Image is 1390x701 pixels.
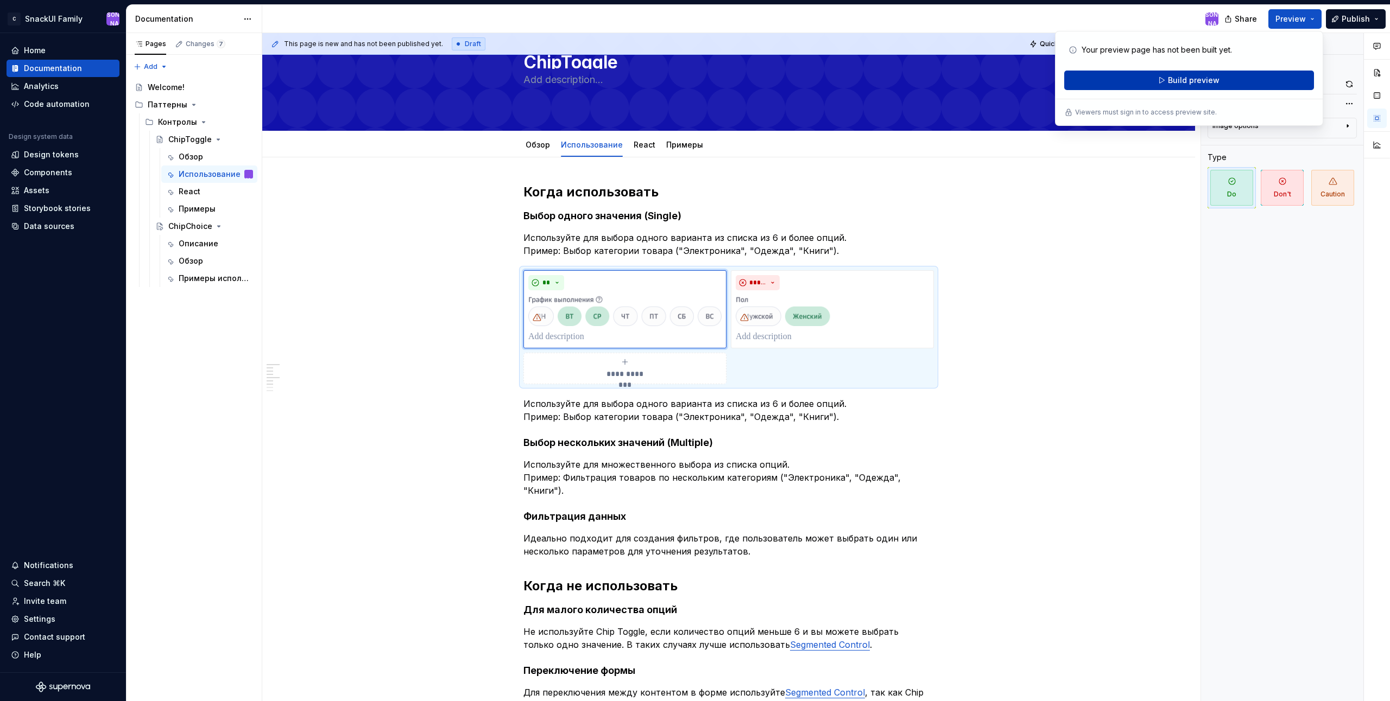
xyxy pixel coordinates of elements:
a: Documentation [7,60,119,77]
div: Design system data [9,132,73,141]
div: [PERSON_NAME] [1205,2,1218,36]
a: Обзор [161,252,257,270]
span: Don't [1261,170,1304,206]
div: C [8,12,21,26]
div: Обзор [179,151,203,162]
button: Caution [1309,167,1357,208]
a: Supernova Logo [36,681,90,692]
img: 03ca93fa-7530-4f37-b038-0eae8f0c3e68.png [736,295,929,326]
div: [PERSON_NAME] [244,152,253,196]
a: Storybook stories [7,200,119,217]
div: Контролы [158,117,197,128]
div: Паттерны [130,96,257,113]
button: Contact support [7,628,119,646]
span: Caution [1311,170,1354,206]
h4: Выбор нескольких значений (Multiple) [523,436,934,449]
div: Help [24,649,41,660]
a: Segmented Control [790,639,870,650]
div: React [179,186,200,197]
div: Примеры использования [179,273,251,284]
div: SnackUI Family [25,14,83,24]
a: Использование [561,140,623,149]
h2: Когда не использовать [523,577,934,595]
div: ChipChoice [168,221,212,232]
a: Invite team [7,592,119,610]
div: Контролы [141,113,257,131]
button: Preview [1268,9,1322,29]
div: Примеры [179,203,216,214]
a: Примеры [666,140,703,149]
a: Segmented Control [785,687,865,698]
div: Search ⌘K [24,578,65,589]
button: Notifications [7,557,119,574]
a: Home [7,42,119,59]
div: Settings [24,614,55,624]
span: Draft [465,40,481,48]
div: [PERSON_NAME] [106,2,119,36]
a: Обзор [526,140,550,149]
p: Your preview page has not been built yet. [1082,44,1232,55]
button: Do [1208,167,1256,208]
a: React [634,140,655,149]
div: Changes [186,40,225,48]
p: Используйте для выбора одного варианта из списка из 6 и более опций. Пример: Выбор категории това... [523,231,934,257]
a: Settings [7,610,119,628]
div: Design tokens [24,149,79,160]
span: Publish [1342,14,1370,24]
div: Type [1208,152,1227,163]
span: Quick preview [1040,40,1086,48]
img: d23d1af3-8dee-4917-b797-d2d2ef15f81c.png [528,295,722,326]
span: 7 [217,40,225,48]
span: This page is new and has not been published yet. [284,40,443,48]
a: Analytics [7,78,119,95]
div: Assets [24,185,49,196]
a: Описание [161,235,257,252]
div: Code automation [24,99,90,110]
div: Описание [179,238,218,249]
div: Обзор [179,256,203,266]
a: Welcome! [130,79,257,96]
p: Viewers must sign in to access preview site. [1075,108,1217,117]
p: Используйте для множественного выбора из списка опций. Пример: Фильтрация товаров по нескольким к... [523,458,934,497]
div: Storybook stories [24,203,91,214]
h2: Когда использовать [523,183,934,201]
div: Home [24,45,46,56]
a: Data sources [7,218,119,235]
p: Идеально подходит для создания фильтров, где пользователь может выбрать один или несколько параме... [523,532,934,558]
span: Build preview [1168,75,1220,86]
a: Assets [7,182,119,199]
span: Share [1235,14,1257,24]
button: CSnackUI Family[PERSON_NAME] [2,7,124,30]
button: Quick preview [1026,36,1091,52]
div: React [629,133,660,156]
button: Add [130,59,171,74]
button: Image options [1212,122,1352,135]
div: Components [24,167,72,178]
h4: Переключение формы [523,664,934,677]
a: Обзор [161,148,257,165]
div: Contact support [24,632,85,642]
textarea: ChipToggle [521,49,932,69]
a: Использование[PERSON_NAME] [161,165,257,183]
div: ChipToggle [168,134,212,145]
div: Analytics [24,81,59,92]
button: Build preview [1064,71,1314,90]
button: Publish [1326,9,1386,29]
h4: Для малого количества опций [523,603,934,616]
div: Image options [1212,122,1259,130]
a: ChipToggle [151,131,257,148]
a: Design tokens [7,146,119,163]
div: Использование [179,169,241,180]
span: Preview [1275,14,1306,24]
h4: Выбор одного значения (Single) [523,209,934,222]
div: Использование [557,133,627,156]
div: Pages [135,40,166,48]
button: Share [1219,9,1264,29]
div: Page tree [130,79,257,287]
p: Не используйте Chip Toggle, если количество опций меньше 6 и вы можете выбрать только одно значен... [523,625,934,651]
div: Обзор [521,133,554,156]
div: Documentation [24,63,82,74]
a: Components [7,164,119,181]
div: Documentation [135,14,238,24]
a: Примеры использования [161,270,257,287]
